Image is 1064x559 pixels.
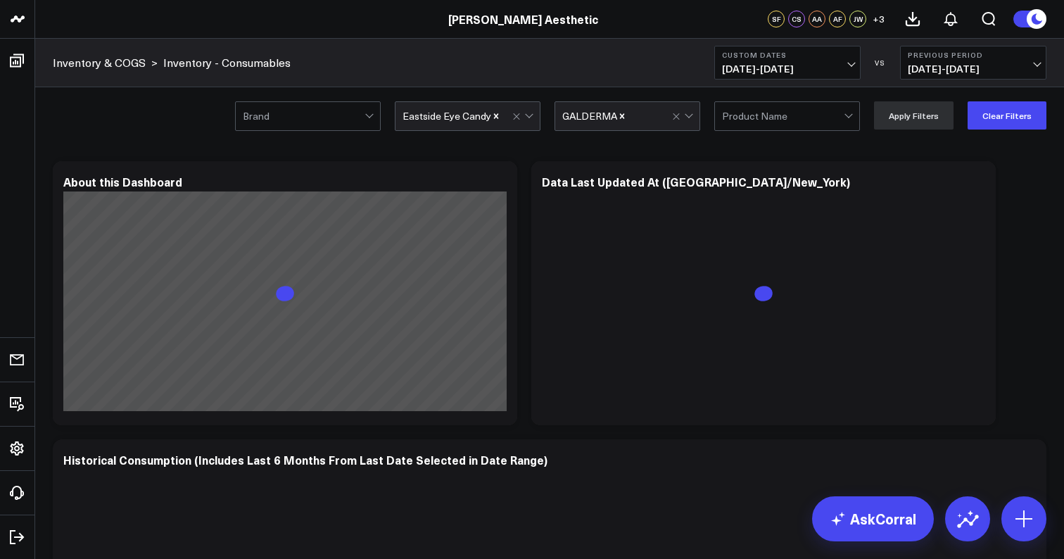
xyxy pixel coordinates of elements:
a: Inventory - Consumables [163,55,291,70]
div: Remove GALDERMA [617,111,627,122]
b: Custom Dates [722,51,853,59]
button: Previous Period[DATE]-[DATE] [900,46,1046,80]
button: +3 [870,11,887,27]
div: Historical Consumption (Includes Last 6 Months From Last Date Selected in Date Range) [63,452,547,467]
div: Eastside Eye Candy [403,111,491,122]
button: Custom Dates[DATE]-[DATE] [714,46,861,80]
div: GALDERMA [562,111,617,122]
div: Remove Eastside Eye Candy [491,111,501,122]
a: AskCorral [812,496,934,541]
a: [PERSON_NAME] Aesthetic [448,11,598,27]
div: > [53,55,158,70]
b: Previous Period [908,51,1039,59]
span: + 3 [873,14,885,24]
a: Inventory & COGS [53,55,146,70]
button: Clear Filters [968,101,1046,130]
div: JW [849,11,866,27]
div: AF [829,11,846,27]
div: SF [768,11,785,27]
div: CS [788,11,805,27]
div: About this Dashboard [63,174,182,189]
div: VS [868,58,893,67]
button: Apply Filters [874,101,954,130]
div: AA [809,11,825,27]
div: Data Last Updated At ([GEOGRAPHIC_DATA]/New_York) [542,174,850,189]
span: [DATE] - [DATE] [908,63,1039,75]
span: [DATE] - [DATE] [722,63,853,75]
